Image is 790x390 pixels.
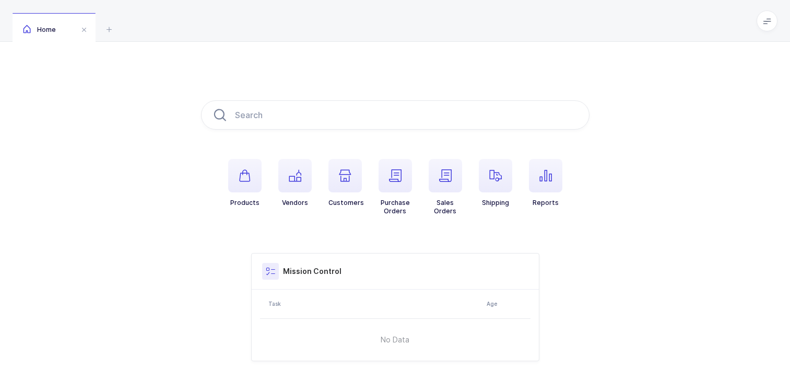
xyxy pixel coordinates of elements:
[201,100,589,130] input: Search
[379,159,412,215] button: PurchaseOrders
[228,159,262,207] button: Products
[429,159,462,215] button: SalesOrders
[278,159,312,207] button: Vendors
[283,266,341,277] h3: Mission Control
[529,159,562,207] button: Reports
[479,159,512,207] button: Shipping
[328,159,364,207] button: Customers
[23,26,56,33] span: Home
